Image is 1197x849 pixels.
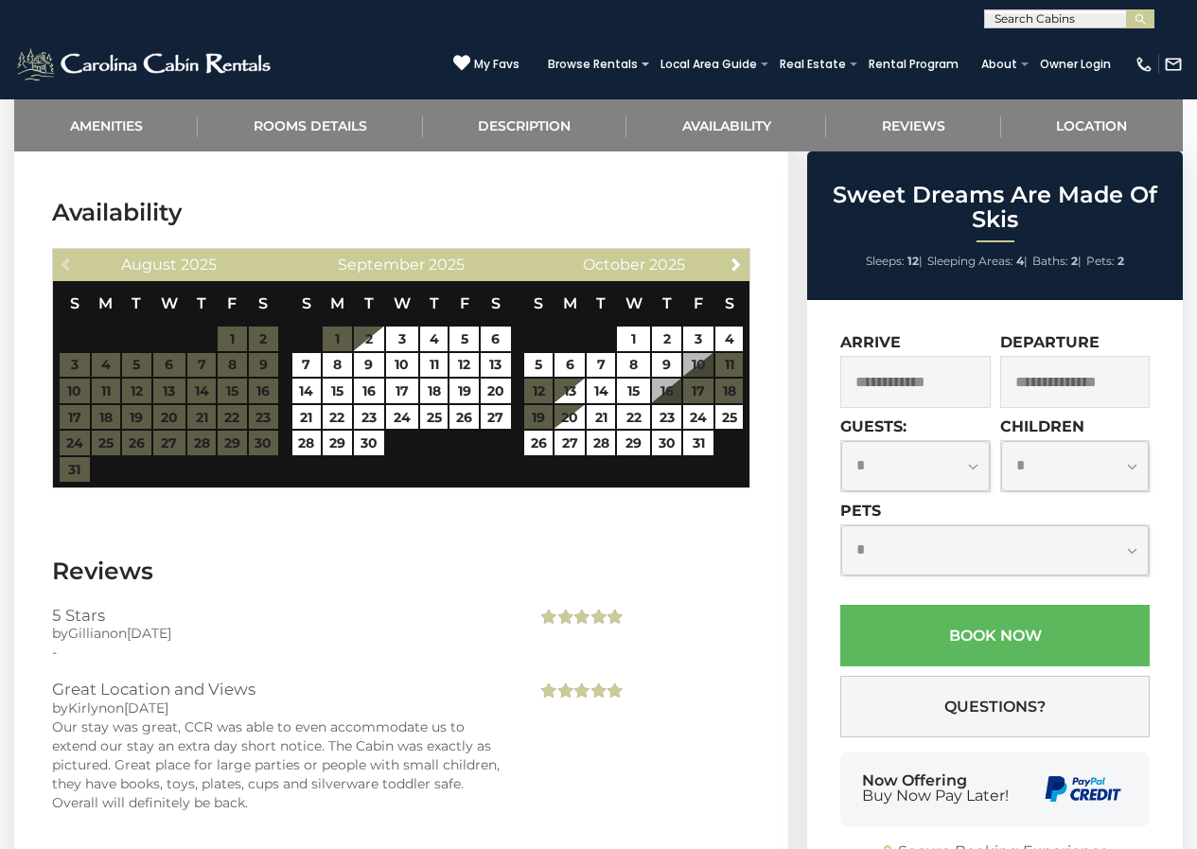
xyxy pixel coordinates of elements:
h3: Reviews [52,555,750,588]
div: Now Offering [862,773,1009,804]
a: 9 [354,353,384,378]
a: Next [724,252,748,275]
a: 28 [587,431,615,455]
a: 29 [323,431,352,455]
a: Rental Program [859,51,968,78]
a: 7 [587,353,615,378]
a: 14 [587,379,615,403]
a: 30 [354,431,384,455]
a: 25 [715,405,743,430]
span: Sunday [534,294,543,312]
a: 23 [652,405,682,430]
span: Buy Now Pay Later! [862,788,1009,804]
a: 25 [420,405,448,430]
strong: 2 [1071,254,1078,268]
a: 27 [554,431,585,455]
a: Rooms Details [198,99,422,151]
a: 16 [354,379,384,403]
a: 12 [449,353,479,378]
h3: Availability [52,196,750,229]
a: 24 [386,405,419,430]
strong: 4 [1016,254,1024,268]
span: Gillian [68,625,110,642]
button: Questions? [840,676,1150,737]
a: 24 [683,405,713,430]
strong: 2 [1118,254,1124,268]
a: 30 [652,431,682,455]
li: | [927,249,1028,274]
a: 19 [449,379,479,403]
a: 3 [683,327,713,351]
a: 21 [587,405,615,430]
a: 26 [524,431,553,455]
a: 15 [617,379,649,403]
button: Book Now [840,605,1150,666]
span: Wednesday [161,294,178,312]
a: 11 [420,353,448,378]
span: [DATE] [127,625,171,642]
span: Monday [98,294,113,312]
div: Our stay was great, CCR was able to even accommodate us to extend our stay an extra day short not... [52,717,508,812]
a: 17 [386,379,419,403]
span: Wednesday [394,294,411,312]
a: 28 [292,431,322,455]
span: 2025 [429,256,465,274]
span: Baths: [1032,254,1068,268]
a: 22 [617,405,649,430]
span: Sleeps: [866,254,905,268]
span: Saturday [491,294,501,312]
span: Monday [563,294,577,312]
a: 8 [617,353,649,378]
span: Thursday [197,294,206,312]
span: Sunday [302,294,311,312]
a: 1 [617,327,649,351]
a: Availability [626,99,826,151]
span: Kirlyn [68,699,107,716]
a: Location [1001,99,1183,151]
a: Real Estate [770,51,855,78]
a: About [972,51,1027,78]
a: 7 [292,353,322,378]
a: 9 [652,353,682,378]
span: August [121,256,177,274]
a: Reviews [826,99,1000,151]
label: Children [1000,417,1084,435]
a: 18 [420,379,448,403]
a: 6 [554,353,585,378]
a: 4 [715,327,743,351]
span: [DATE] [124,699,168,716]
a: 5 [449,327,479,351]
span: Wednesday [625,294,643,312]
label: Departure [1000,333,1100,351]
span: 2025 [181,256,217,274]
span: Saturday [258,294,268,312]
span: Next [729,256,744,272]
label: Arrive [840,333,901,351]
li: | [1032,249,1082,274]
a: 20 [481,379,511,403]
h3: Great Location and Views [52,681,508,698]
div: - [52,643,508,662]
span: Sleeping Areas: [927,254,1013,268]
a: 20 [554,405,585,430]
a: 6 [481,327,511,351]
h2: Sweet Dreams Are Made Of Skis [812,183,1178,233]
strong: 12 [907,254,919,268]
li: | [866,249,923,274]
a: My Favs [453,54,519,74]
a: Owner Login [1030,51,1120,78]
span: Friday [227,294,237,312]
span: Monday [330,294,344,312]
a: 22 [323,405,352,430]
span: Thursday [662,294,672,312]
a: 13 [554,379,585,403]
a: 31 [683,431,713,455]
a: 29 [617,431,649,455]
span: September [338,256,425,274]
a: 10 [386,353,419,378]
div: by on [52,699,508,717]
a: 8 [323,353,352,378]
span: Friday [694,294,703,312]
span: Thursday [430,294,439,312]
a: 3 [386,327,419,351]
